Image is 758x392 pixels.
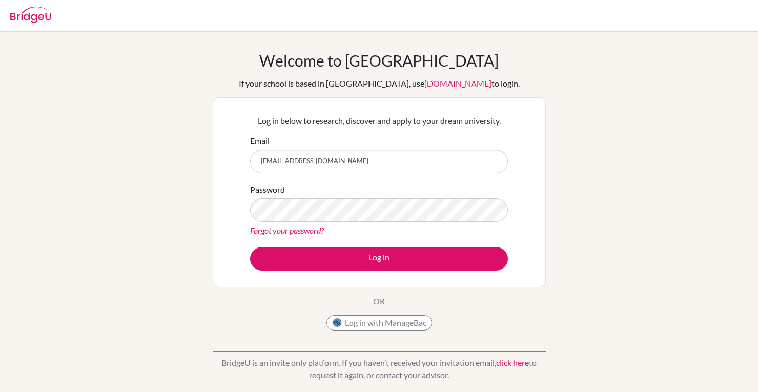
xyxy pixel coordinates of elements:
[250,247,508,271] button: Log in
[496,358,529,367] a: click here
[250,135,270,147] label: Email
[424,78,491,88] a: [DOMAIN_NAME]
[213,357,546,381] p: BridgeU is an invite only platform. If you haven’t received your invitation email, to request it ...
[259,51,499,70] h1: Welcome to [GEOGRAPHIC_DATA]
[250,183,285,196] label: Password
[10,7,51,23] img: Bridge-U
[239,77,520,90] div: If your school is based in [GEOGRAPHIC_DATA], use to login.
[250,225,324,235] a: Forgot your password?
[326,315,432,331] button: Log in with ManageBac
[250,115,508,127] p: Log in below to research, discover and apply to your dream university.
[373,295,385,307] p: OR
